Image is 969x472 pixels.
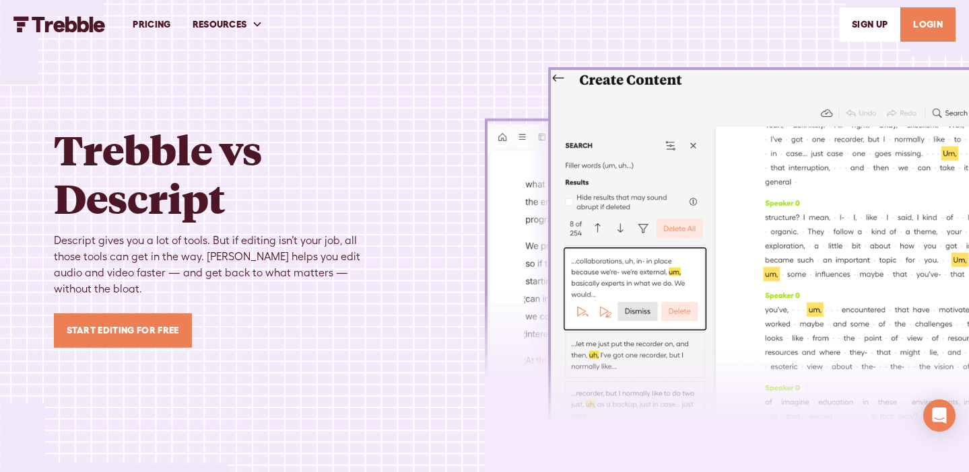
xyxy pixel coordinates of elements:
div: Descript gives you a lot of tools. But if editing isn’t your job, all those tools can get in the ... [54,233,377,297]
h1: Trebble vs Descript [54,125,377,222]
div: RESOURCES [193,17,247,32]
a: Start Editing for Free [54,313,192,348]
div: RESOURCES [182,1,274,48]
a: home [13,16,106,32]
img: Trebble FM Logo [13,16,106,32]
a: SIGn UP [839,7,900,42]
div: Open Intercom Messenger [923,399,956,432]
a: PRICING [122,1,181,48]
a: LOGIN [900,7,956,42]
